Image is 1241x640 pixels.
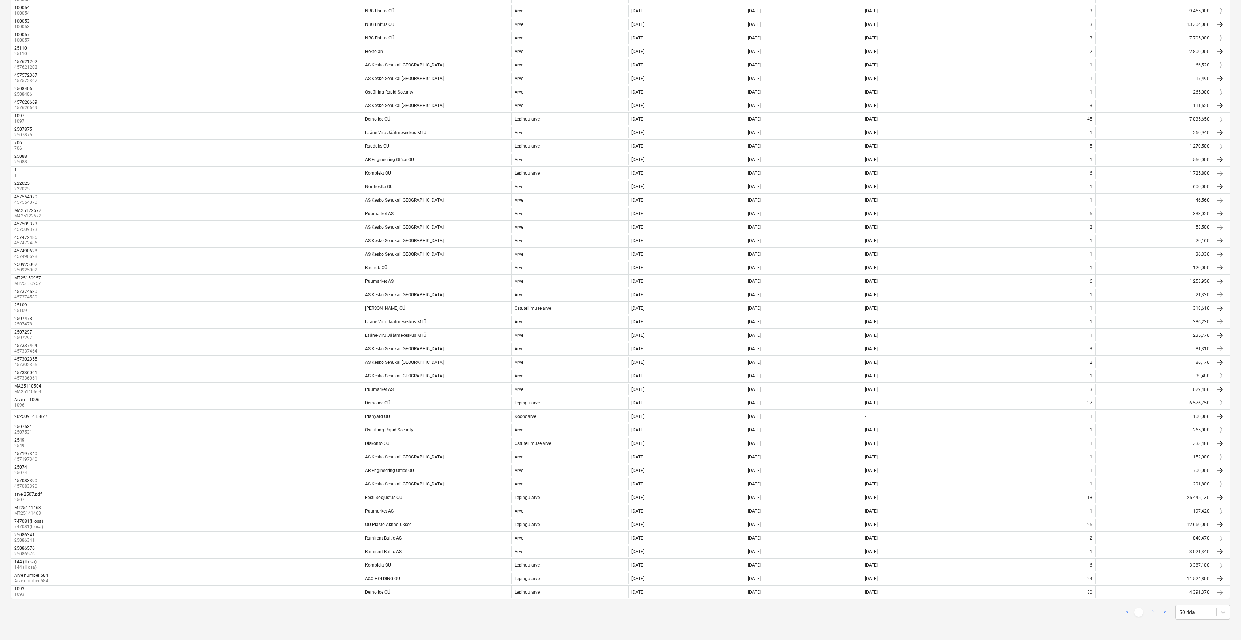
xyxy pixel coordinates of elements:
div: 3 [1090,22,1092,27]
div: 100053 [14,19,30,24]
div: 2508406 [14,86,32,91]
div: 600,00€ [1095,181,1212,193]
div: 457509373 [14,221,37,226]
div: Puumarket AS [365,279,394,284]
div: [DATE] [748,238,761,243]
div: 1 [1090,373,1092,378]
div: Arve nr 1096 [14,397,39,402]
div: 6 576,75€ [1095,397,1212,409]
div: 100054 [14,5,30,10]
div: [DATE] [631,346,644,351]
div: [DATE] [631,319,644,324]
div: [DATE] [865,49,878,54]
div: Arve [515,89,523,95]
p: 457302355 [14,362,39,368]
p: 457554070 [14,199,39,206]
div: [DATE] [631,184,644,189]
div: 81,31€ [1095,343,1212,355]
div: Arve [515,238,523,243]
div: [DATE] [748,400,761,405]
div: Arve [515,76,523,81]
div: [DATE] [748,103,761,108]
p: 100057 [14,37,31,43]
div: 25088 [14,154,27,159]
div: AS Kesko Senukai [GEOGRAPHIC_DATA] [365,62,444,68]
div: Arve [515,279,523,284]
div: [DATE] [865,238,878,243]
div: 1 [1090,89,1092,95]
p: MA25110504 [14,389,43,395]
div: 66,52€ [1095,59,1212,71]
div: 3 [1090,387,1092,392]
div: 457621202 [14,59,37,64]
div: [DATE] [865,117,878,122]
div: NBG Ehitus OÜ [365,22,394,27]
div: [DATE] [748,117,761,122]
div: 3 387,10€ [1095,559,1212,571]
div: 1 [1090,265,1092,270]
div: 58,50€ [1095,221,1212,233]
div: [DATE] [631,252,644,257]
div: [DATE] [865,387,878,392]
div: Arve [515,184,523,189]
p: 457472486 [14,240,39,246]
div: 1 725,80€ [1095,167,1212,179]
p: 250925002 [14,267,39,273]
div: Arve [515,49,523,54]
p: 457621202 [14,64,39,71]
div: 1 [1090,292,1092,297]
div: 37 [1087,400,1092,405]
div: 39,48€ [1095,370,1212,382]
div: 12 660,00€ [1095,519,1212,530]
div: [DATE] [748,360,761,365]
div: 120,00€ [1095,262,1212,274]
div: [DATE] [865,319,878,324]
div: [DATE] [865,103,878,108]
div: [DATE] [865,252,878,257]
p: 1 [14,172,18,179]
p: 457509373 [14,226,39,233]
p: 1097 [14,118,26,125]
div: 6 [1090,171,1092,176]
div: Arve [515,346,523,351]
div: [DATE] [748,171,761,176]
div: AS Kesko Senukai [GEOGRAPHIC_DATA] [365,103,444,108]
div: 457572367 [14,73,37,78]
div: 2507531 [14,424,32,429]
div: [DATE] [748,373,761,378]
div: [DATE] [631,144,644,149]
div: [DATE] [748,252,761,257]
div: Arve [515,8,523,14]
div: 2 [1090,225,1092,230]
div: 11 524,80€ [1095,573,1212,584]
a: Page 2 [1149,608,1158,617]
div: Arve [515,387,523,392]
div: Arve [515,35,523,41]
div: [DATE] [631,225,644,230]
div: [DATE] [631,49,644,54]
div: Demolice OÜ [365,117,390,122]
div: 3 [1090,346,1092,351]
p: 2507875 [14,132,34,138]
div: 265,00€ [1095,424,1212,436]
div: 3 021,34€ [1095,546,1212,557]
p: MA25122572 [14,213,43,219]
div: 1097 [14,113,24,118]
div: [DATE] [748,35,761,41]
div: 7 705,00€ [1095,32,1212,44]
div: [DATE] [865,225,878,230]
div: AS Kesko Senukai [GEOGRAPHIC_DATA] [365,238,444,243]
p: 1096 [14,402,41,408]
div: AS Kesko Senukai [GEOGRAPHIC_DATA] [365,225,444,230]
div: Arve [515,427,523,433]
div: [DATE] [631,306,644,311]
div: [DATE] [748,130,761,135]
div: [DATE] [748,427,761,433]
div: [DATE] [631,333,644,338]
div: 235,77€ [1095,329,1212,341]
div: AS Kesko Senukai [GEOGRAPHIC_DATA] [365,198,444,203]
div: [DATE] [865,306,878,311]
div: Bauhub OÜ [365,265,387,270]
div: Arve [515,225,523,230]
p: 457374580 [14,294,39,300]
